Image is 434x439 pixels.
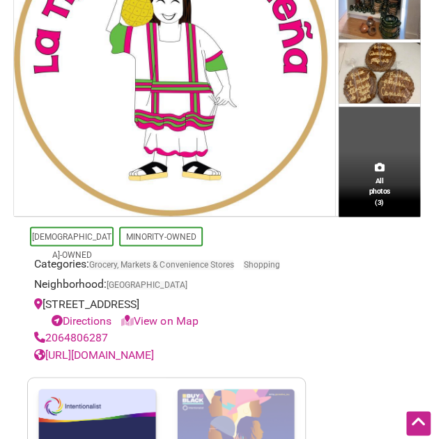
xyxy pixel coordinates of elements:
a: Shopping [243,260,279,270]
div: [STREET_ADDRESS] [34,296,299,330]
a: Grocery, Markets & Convenience Stores [89,260,233,270]
a: [DEMOGRAPHIC_DATA]-Owned [32,232,111,260]
a: 2064806287 [34,331,108,344]
div: Scroll Back to Top [406,411,431,436]
a: Minority-Owned [126,232,196,242]
div: Categories: [34,256,299,276]
a: Directions [52,314,111,328]
a: View on Map [121,314,198,328]
span: All photos (3) [369,176,389,208]
span: [GEOGRAPHIC_DATA] [107,281,187,289]
div: Neighborhood: [34,276,299,296]
a: [URL][DOMAIN_NAME] [34,348,154,361]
